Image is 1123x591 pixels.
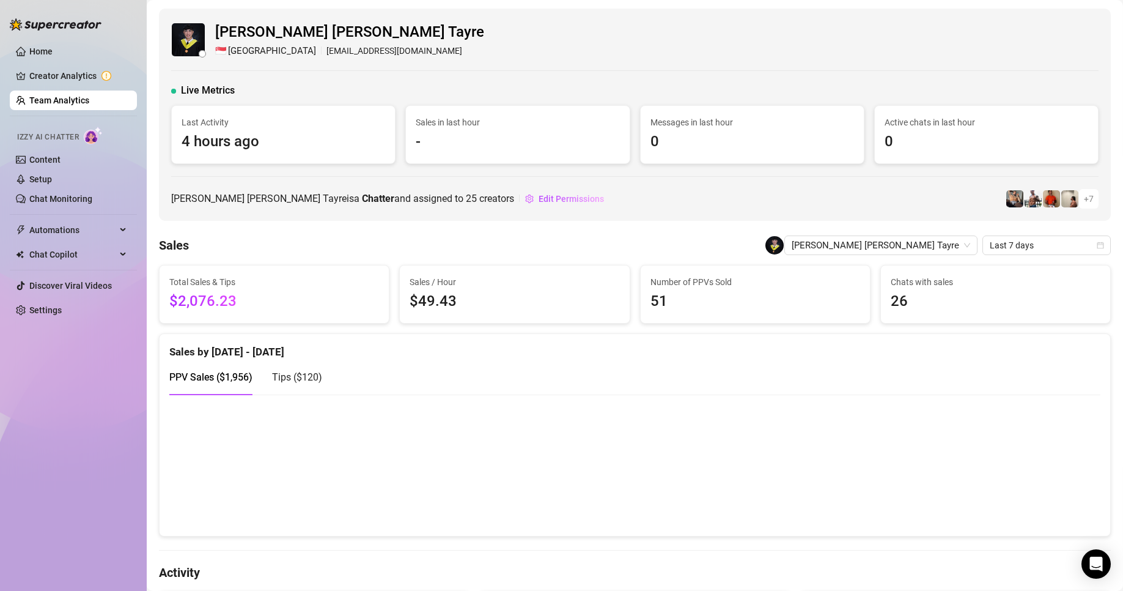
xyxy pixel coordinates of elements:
img: Ric John Derell Tayre [172,23,205,56]
span: Chats with sales [891,275,1100,289]
span: Chat Copilot [29,245,116,264]
a: Chat Monitoring [29,194,92,204]
span: 🇸🇬 [215,44,227,59]
img: Ric John Derell Tayre [765,236,784,255]
button: Edit Permissions [525,189,605,209]
span: + 7 [1084,192,1094,206]
span: Tips ( $120 ) [272,371,322,383]
img: JUSTIN [1025,190,1042,207]
span: 25 [466,193,477,204]
div: [EMAIL_ADDRESS][DOMAIN_NAME] [215,44,484,59]
a: Settings [29,305,62,315]
span: Number of PPVs Sold [650,275,860,289]
span: 26 [891,290,1100,313]
span: Messages in last hour [650,116,854,129]
span: [GEOGRAPHIC_DATA] [228,44,316,59]
span: Izzy AI Chatter [17,132,79,143]
span: PPV Sales ( $1,956 ) [169,371,252,383]
span: Active chats in last hour [885,116,1088,129]
span: Automations [29,220,116,240]
img: Chat Copilot [16,250,24,259]
div: Open Intercom Messenger [1081,549,1111,579]
span: Sales in last hour [416,116,619,129]
a: Setup [29,174,52,184]
span: 0 [650,130,854,154]
b: Chatter [362,193,394,204]
span: 4 hours ago [182,130,385,154]
span: Last 7 days [990,236,1103,255]
span: [PERSON_NAME] [PERSON_NAME] Tayre [215,21,484,44]
h4: Sales [159,237,189,254]
img: Ralphy [1061,190,1078,207]
span: $49.43 [410,290,619,313]
span: Edit Permissions [539,194,604,204]
span: $2,076.23 [169,290,379,313]
a: Team Analytics [29,95,89,105]
img: Justin [1043,190,1060,207]
span: Ric John Derell Tayre [792,236,970,255]
span: setting [525,195,534,203]
span: Total Sales & Tips [169,275,379,289]
img: George [1006,190,1023,207]
span: 51 [650,290,860,313]
span: 0 [885,130,1088,154]
span: [PERSON_NAME] [PERSON_NAME] Tayre is a and assigned to creators [171,191,514,206]
a: Content [29,155,61,165]
span: thunderbolt [16,225,26,235]
span: Last Activity [182,116,385,129]
img: AI Chatter [84,127,103,144]
a: Home [29,46,53,56]
h4: Activity [159,564,1111,581]
div: Sales by [DATE] - [DATE] [169,334,1100,360]
span: Live Metrics [181,83,235,98]
span: Sales / Hour [410,275,619,289]
a: Discover Viral Videos [29,281,112,291]
img: logo-BBDzfeDw.svg [10,18,101,31]
span: calendar [1097,242,1104,249]
span: - [416,130,619,154]
a: Creator Analytics exclamation-circle [29,66,127,86]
